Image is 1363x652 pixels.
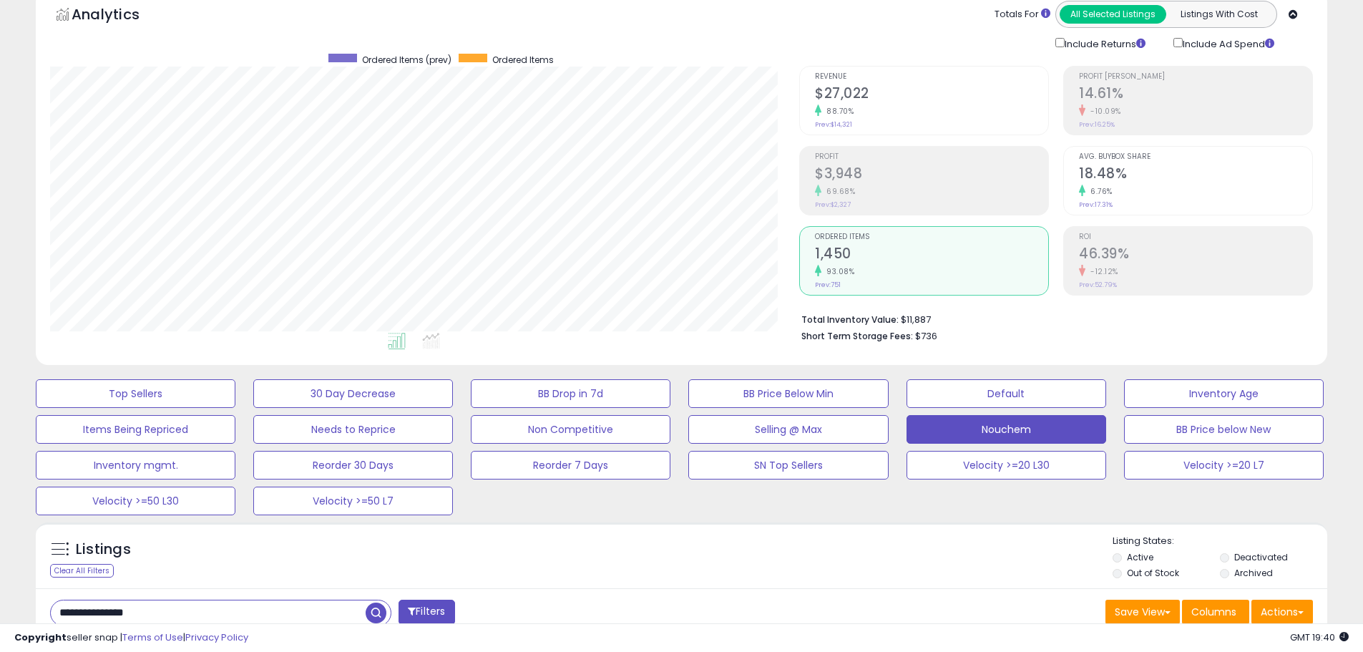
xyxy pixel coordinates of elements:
[688,415,888,444] button: Selling @ Max
[815,73,1048,81] span: Revenue
[815,245,1048,265] h2: 1,450
[907,415,1106,444] button: Nouchem
[1085,186,1113,197] small: 6.76%
[36,487,235,515] button: Velocity >=50 L30
[995,8,1050,21] div: Totals For
[72,4,167,28] h5: Analytics
[14,631,248,645] div: seller snap | |
[801,313,899,326] b: Total Inventory Value:
[821,186,855,197] small: 69.68%
[907,451,1106,480] button: Velocity >=20 L30
[915,329,937,343] span: $736
[362,54,451,66] span: Ordered Items (prev)
[1166,5,1272,24] button: Listings With Cost
[821,106,854,117] small: 88.70%
[14,631,67,644] strong: Copyright
[253,379,453,408] button: 30 Day Decrease
[1182,600,1249,624] button: Columns
[1079,245,1312,265] h2: 46.39%
[1290,631,1349,644] span: 2025-08-11 19:40 GMT
[1079,73,1312,81] span: Profit [PERSON_NAME]
[1191,605,1236,619] span: Columns
[1079,281,1117,289] small: Prev: 52.79%
[1060,5,1166,24] button: All Selected Listings
[50,564,114,578] div: Clear All Filters
[688,379,888,408] button: BB Price Below Min
[1163,35,1297,52] div: Include Ad Spend
[471,415,670,444] button: Non Competitive
[1079,85,1312,104] h2: 14.61%
[492,54,554,66] span: Ordered Items
[815,233,1048,241] span: Ordered Items
[1105,600,1180,624] button: Save View
[1127,567,1179,579] label: Out of Stock
[1113,535,1327,548] p: Listing States:
[36,415,235,444] button: Items Being Repriced
[122,631,183,644] a: Terms of Use
[815,120,852,129] small: Prev: $14,321
[688,451,888,480] button: SN Top Sellers
[801,310,1302,327] li: $11,887
[1124,451,1324,480] button: Velocity >=20 L7
[253,487,453,515] button: Velocity >=50 L7
[1124,379,1324,408] button: Inventory Age
[815,281,841,289] small: Prev: 751
[821,266,854,277] small: 93.08%
[907,379,1106,408] button: Default
[1234,551,1288,563] label: Deactivated
[1079,153,1312,161] span: Avg. Buybox Share
[471,379,670,408] button: BB Drop in 7d
[815,200,851,209] small: Prev: $2,327
[1234,567,1273,579] label: Archived
[1045,35,1163,52] div: Include Returns
[815,165,1048,185] h2: $3,948
[399,600,454,625] button: Filters
[815,153,1048,161] span: Profit
[1079,233,1312,241] span: ROI
[1085,266,1118,277] small: -12.12%
[1251,600,1313,624] button: Actions
[253,415,453,444] button: Needs to Reprice
[1079,120,1115,129] small: Prev: 16.25%
[815,85,1048,104] h2: $27,022
[471,451,670,480] button: Reorder 7 Days
[36,451,235,480] button: Inventory mgmt.
[253,451,453,480] button: Reorder 30 Days
[1085,106,1121,117] small: -10.09%
[36,379,235,408] button: Top Sellers
[1079,165,1312,185] h2: 18.48%
[801,330,913,342] b: Short Term Storage Fees:
[185,631,248,644] a: Privacy Policy
[1124,415,1324,444] button: BB Price below New
[1127,551,1153,563] label: Active
[1079,200,1113,209] small: Prev: 17.31%
[76,540,131,560] h5: Listings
